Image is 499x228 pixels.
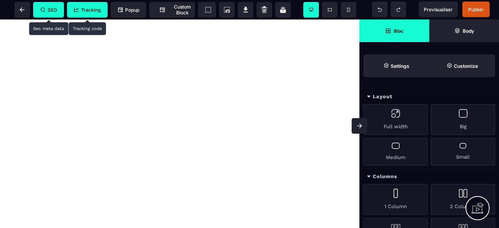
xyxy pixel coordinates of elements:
span: Open Blocks [359,19,429,42]
span: Settings [363,55,429,77]
div: Small [431,138,495,166]
span: Custom Block [153,4,191,16]
div: 1 Column [363,184,428,215]
span: Publier [468,7,484,12]
div: Full width [363,104,428,135]
span: Preview [419,2,458,17]
strong: Body [463,28,474,34]
div: Columns [359,170,499,184]
div: Layout [359,90,499,104]
span: Tracking [74,7,101,13]
span: Previsualiser [424,7,453,12]
span: Open Style Manager [429,55,495,77]
span: Popup [118,7,139,13]
span: Open Layer Manager [429,19,499,42]
span: Screenshot [219,2,235,18]
strong: Bloc [394,28,403,34]
div: 2 Columns [431,184,495,215]
div: Medium [363,138,428,166]
strong: Customize [454,63,478,69]
div: Big [431,104,495,135]
span: View components [200,2,216,18]
span: SEO [41,7,57,13]
strong: Settings [391,63,409,69]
